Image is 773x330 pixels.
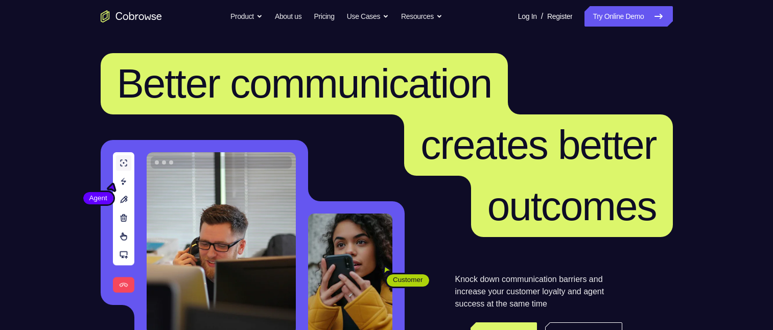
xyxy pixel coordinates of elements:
span: creates better [420,122,656,168]
span: / [541,10,543,22]
button: Resources [401,6,442,27]
a: Register [547,6,572,27]
a: Go to the home page [101,10,162,22]
p: Knock down communication barriers and increase your customer loyalty and agent success at the sam... [455,273,622,310]
a: Log In [518,6,537,27]
button: Use Cases [347,6,389,27]
a: Pricing [314,6,334,27]
span: outcomes [487,183,657,229]
a: Try Online Demo [584,6,672,27]
span: Better communication [117,61,492,106]
button: Product [230,6,263,27]
a: About us [275,6,301,27]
